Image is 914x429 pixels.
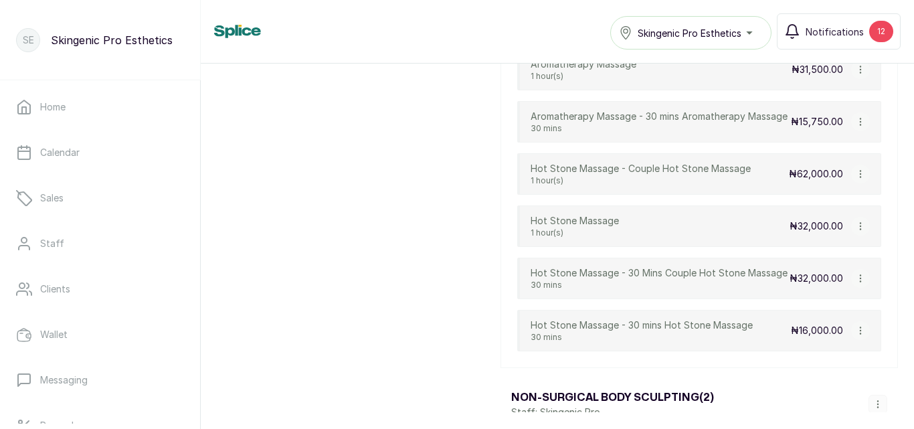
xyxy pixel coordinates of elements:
a: Calendar [11,134,189,171]
p: 30 mins [531,332,753,343]
p: ₦32,000.00 [790,272,843,285]
div: Aromatherapy Massage1 hour(s) [531,58,636,82]
p: 1 hour(s) [531,71,636,82]
span: Notifications [806,25,864,39]
p: Hot Stone Massage - 30 mins Hot Stone Massage [531,319,753,332]
p: ₦62,000.00 [789,167,843,181]
p: SE [23,33,34,47]
a: Staff [11,225,189,262]
p: Hot Stone Massage - Couple Hot Stone Massage [531,162,751,175]
p: Hot Stone Massage [531,214,619,228]
p: Calendar [40,146,80,159]
p: ₦31,500.00 [792,63,843,76]
p: Staff [40,237,64,250]
p: 30 mins [531,123,788,134]
h3: NON-SURGICAL BODY SCULPTING ( 2 ) [511,390,714,406]
div: Hot Stone Massage - Couple Hot Stone Massage1 hour(s) [531,162,751,186]
p: Aromatherapy Massage [531,58,636,71]
a: Clients [11,270,189,308]
div: 12 [869,21,893,42]
p: Wallet [40,328,68,341]
p: 30 mins [531,280,788,290]
a: Home [11,88,189,126]
p: Staff: Skingenic Pro [511,406,714,419]
p: Messaging [40,373,88,387]
p: 1 hour(s) [531,228,619,238]
button: Notifications12 [777,13,901,50]
p: Hot Stone Massage - 30 Mins Couple Hot Stone Massage [531,266,788,280]
p: ₦32,000.00 [790,220,843,233]
div: Hot Stone Massage - 30 mins Hot Stone Massage30 mins [531,319,753,343]
a: Messaging [11,361,189,399]
p: 1 hour(s) [531,175,751,186]
p: Clients [40,282,70,296]
span: Skingenic Pro Esthetics [638,26,741,40]
div: Aromatherapy Massage - 30 mins Aromatherapy Massage30 mins [531,110,788,134]
p: Home [40,100,66,114]
p: Aromatherapy Massage - 30 mins Aromatherapy Massage [531,110,788,123]
p: Sales [40,191,64,205]
div: Hot Stone Massage - 30 Mins Couple Hot Stone Massage30 mins [531,266,788,290]
div: Hot Stone Massage1 hour(s) [531,214,619,238]
p: ₦16,000.00 [791,324,843,337]
p: ₦15,750.00 [791,115,843,128]
p: Skingenic Pro Esthetics [51,32,173,48]
a: Sales [11,179,189,217]
a: Wallet [11,316,189,353]
button: Skingenic Pro Esthetics [610,16,771,50]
